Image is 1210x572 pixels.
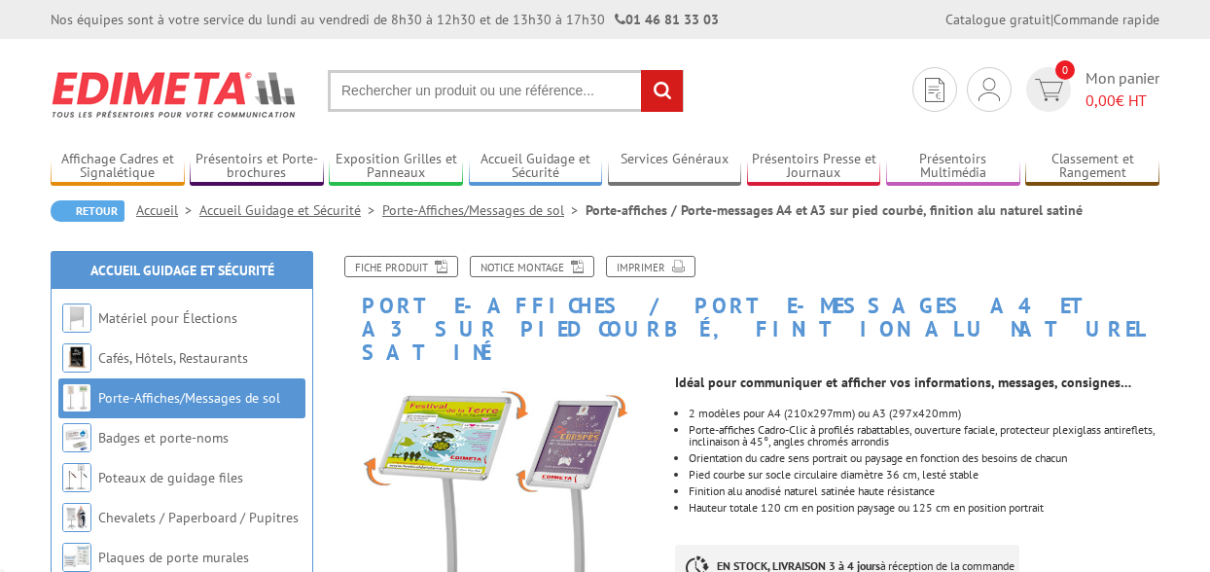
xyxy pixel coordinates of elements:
[98,509,299,526] a: Chevalets / Paperboard / Pupitres
[62,343,91,373] img: Cafés, Hôtels, Restaurants
[98,429,229,447] a: Badges et porte-noms
[1085,67,1159,112] span: Mon panier
[1025,151,1159,183] a: Classement et Rangement
[51,151,185,183] a: Affichage Cadres et Signalétique
[1085,90,1116,110] span: 0,00
[62,543,91,572] img: Plaques de porte murales
[62,304,91,333] img: Matériel pour Élections
[98,389,280,407] a: Porte-Affiches/Messages de sol
[98,469,243,486] a: Poteaux de guidage files
[689,485,1159,497] li: Finition alu anodisé naturel satinée haute résistance
[925,78,944,102] img: devis rapide
[329,151,463,183] a: Exposition Grilles et Panneaux
[344,256,458,277] a: Fiche produit
[51,10,719,29] div: Nos équipes sont à votre service du lundi au vendredi de 8h30 à 12h30 et de 13h30 à 17h30
[586,200,1083,220] li: Porte-affiches / Porte-messages A4 et A3 sur pied courbé, finition alu naturel satiné
[382,201,586,219] a: Porte-Affiches/Messages de sol
[199,201,382,219] a: Accueil Guidage et Sécurité
[689,408,1159,419] p: 2 modèles pour A4 (210x297mm) ou A3 (297x420mm)
[62,503,91,532] img: Chevalets / Paperboard / Pupitres
[615,11,719,28] strong: 01 46 81 33 03
[136,201,199,219] a: Accueil
[62,463,91,492] img: Poteaux de guidage files
[1085,89,1159,112] span: € HT
[90,262,274,279] a: Accueil Guidage et Sécurité
[747,151,881,183] a: Présentoirs Presse et Journaux
[470,256,594,277] a: Notice Montage
[1053,11,1159,28] a: Commande rapide
[689,452,1159,464] li: Orientation du cadre sens portrait ou paysage en fonction des besoins de chacun
[190,151,324,183] a: Présentoirs et Porte-brochures
[98,549,249,566] a: Plaques de porte murales
[886,151,1020,183] a: Présentoirs Multimédia
[606,256,695,277] a: Imprimer
[945,10,1159,29] div: |
[62,383,91,412] img: Porte-Affiches/Messages de sol
[98,349,248,367] a: Cafés, Hôtels, Restaurants
[979,78,1000,101] img: devis rapide
[51,58,299,130] img: Edimeta
[1035,79,1063,101] img: devis rapide
[98,309,237,327] a: Matériel pour Élections
[689,469,1159,481] li: Pied courbe sur socle circulaire diamètre 36 cm, lesté stable
[689,424,1159,447] p: Porte-affiches Cadro-Clic à profilés rabattables, ouverture faciale, protecteur plexiglass antire...
[675,376,1159,388] div: Idéal pour communiquer et afficher vos informations, messages, consignes…
[318,256,1174,365] h1: Porte-affiches / Porte-messages A4 et A3 sur pied courbé, finition alu naturel satiné
[641,70,683,112] input: rechercher
[469,151,603,183] a: Accueil Guidage et Sécurité
[945,11,1050,28] a: Catalogue gratuit
[62,423,91,452] img: Badges et porte-noms
[689,502,1159,514] li: Hauteur totale 120 cm en position paysage ou 125 cm en position portrait
[328,70,684,112] input: Rechercher un produit ou une référence...
[1055,60,1075,80] span: 0
[51,200,125,222] a: Retour
[608,151,742,183] a: Services Généraux
[1021,67,1159,112] a: devis rapide 0 Mon panier 0,00€ HT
